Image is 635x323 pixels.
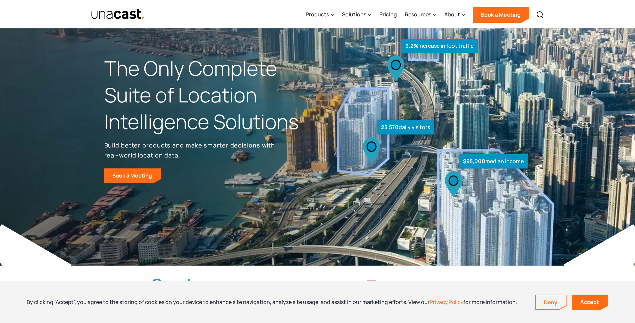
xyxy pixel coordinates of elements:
[342,1,371,28] div: Solutions
[104,55,318,135] h1: The Only Complete Suite of Location Intelligence Solutions
[463,157,485,165] strong: $95,000
[401,39,478,53] div: increase in foot traffic
[444,10,460,18] div: About
[572,295,608,310] a: Accept
[377,120,434,134] div: daily visitors
[473,7,529,23] a: Book a Meeting
[294,277,341,296] img: BCG logo
[444,1,465,28] div: About
[381,123,399,131] strong: 23,570
[27,298,517,306] div: By clicking “Accept”, you agree to the storing of cookies on your device to enhance site navigati...
[459,154,528,169] div: median income
[91,8,145,20] a: home
[104,168,161,183] a: Book a Meeting
[366,278,413,294] img: Harvard U logo
[379,1,397,28] a: Pricing
[151,279,198,294] img: Google logo Color
[306,1,334,28] div: Products
[536,11,544,19] img: Search icon
[306,10,329,18] div: Products
[405,42,418,49] strong: 9.2%
[430,298,463,306] a: Privacy Policy
[536,295,567,309] a: Deny
[342,10,366,18] div: Solutions
[104,140,278,160] p: Build better products and make smarter decisions with real-world location data.
[405,1,436,28] div: Resources
[405,10,431,18] div: Resources
[91,8,145,20] img: Unacast text logo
